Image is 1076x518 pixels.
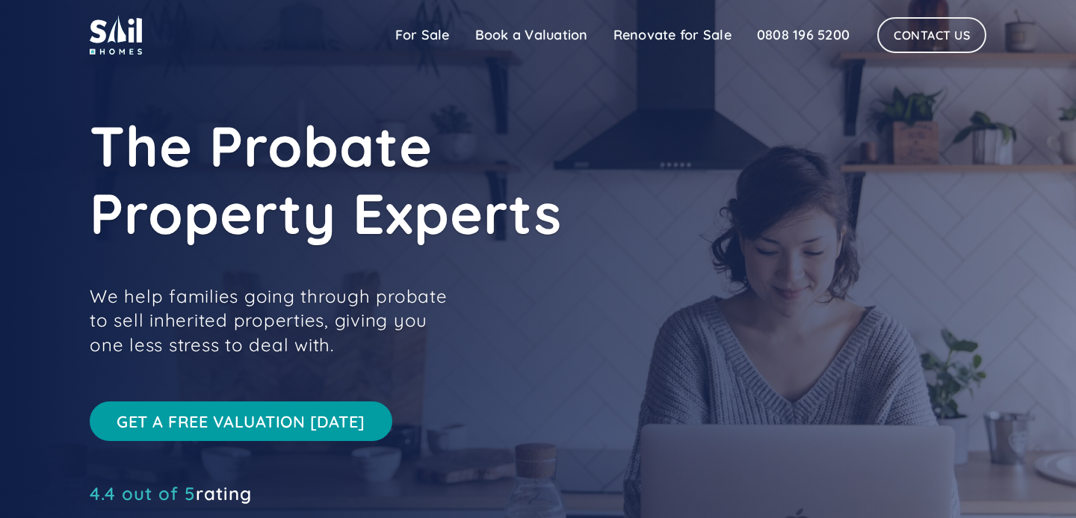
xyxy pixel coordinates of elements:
[90,112,762,247] h1: The Probate Property Experts
[90,284,463,357] p: We help families going through probate to sell inherited properties, giving you one less stress t...
[90,482,196,505] span: 4.4 out of 5
[90,486,252,501] div: rating
[744,20,862,50] a: 0808 196 5200
[463,20,601,50] a: Book a Valuation
[90,15,142,55] img: sail home logo
[90,401,392,441] a: Get a free valuation [DATE]
[90,486,252,501] a: 4.4 out of 5rating
[601,20,744,50] a: Renovate for Sale
[383,20,463,50] a: For Sale
[877,17,986,53] a: Contact Us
